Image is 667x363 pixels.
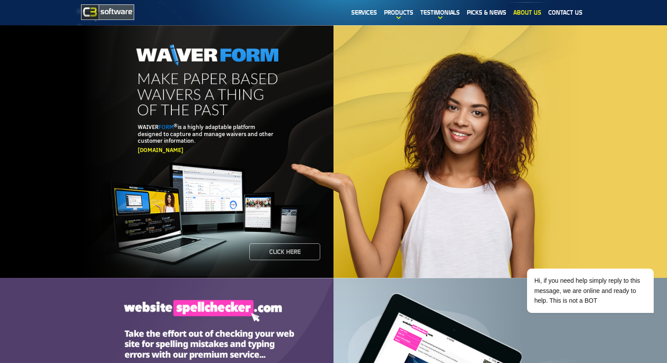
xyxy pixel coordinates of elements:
[348,2,380,23] a: Services
[138,124,277,144] p: WAIVER is a highly adaptable platform designed to capture and manage waivers and other customer i...
[630,328,658,354] iframe: chat widget
[510,2,545,23] a: About us
[249,243,320,260] a: Click here
[174,122,178,128] sup: ®
[463,2,510,23] a: Picks & News
[499,219,658,323] iframe: chat widget
[260,249,309,254] span: Click here
[417,2,463,23] a: Testimonials
[138,146,183,154] a: [DOMAIN_NAME]
[545,2,586,23] a: Contact Us
[159,123,174,131] span: FORM
[380,2,417,23] a: Products
[81,4,134,20] img: C3 Software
